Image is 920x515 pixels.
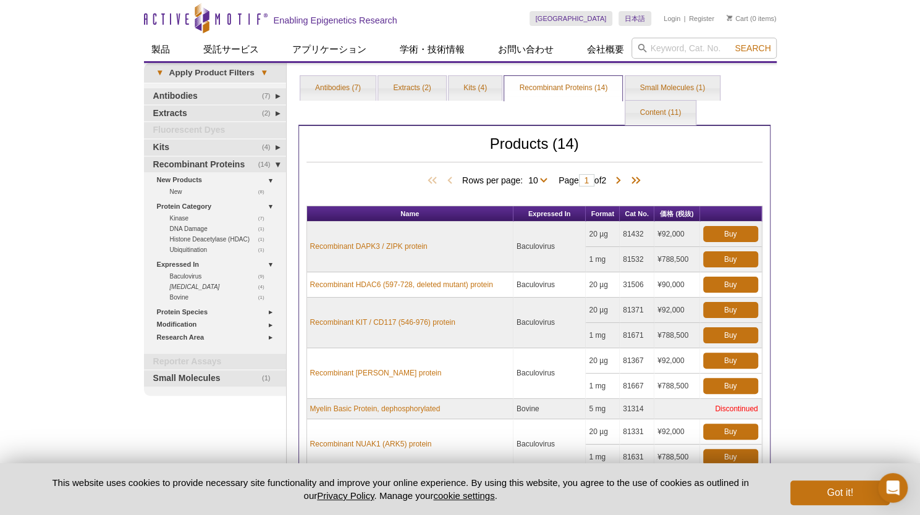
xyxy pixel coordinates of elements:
td: Baculovirus [513,419,586,470]
td: 81367 [620,348,654,374]
span: (8) [258,186,271,197]
a: Research Area [157,331,279,344]
a: Recombinant DAPK3 / ZIPK protein [310,241,428,252]
td: ¥90,000 [654,272,699,298]
a: (4)Kits [144,140,286,156]
a: 学術・技術情報 [392,38,472,61]
td: 1 mg [586,247,620,272]
a: [GEOGRAPHIC_DATA] [530,11,613,26]
a: (1)Histone Deacetylase (HDAC) [170,234,271,245]
button: Got it! [790,480,889,505]
td: 31506 [620,272,654,298]
td: ¥788,500 [654,445,699,470]
li: (0 items) [727,11,777,26]
td: ¥92,000 [654,298,699,323]
span: (14) [258,157,277,173]
span: ▾ [255,67,274,78]
td: 20 µg [586,272,620,298]
a: Cart [727,14,748,23]
span: (4) [262,140,277,156]
span: (2) [262,106,277,122]
a: Buy [703,302,758,318]
td: 81631 [620,445,654,470]
a: Buy [703,327,758,343]
a: ▾Apply Product Filters▾ [144,63,286,83]
a: Register [689,14,714,23]
span: (1) [258,234,271,245]
th: Format [586,206,620,222]
a: Buy [703,424,758,440]
a: (14)Recombinant Proteins [144,157,286,173]
a: Expressed In [157,258,279,271]
td: ¥788,500 [654,374,699,399]
span: Search [735,43,770,53]
th: Cat No. [620,206,654,222]
span: (4) [258,282,271,292]
td: ¥788,500 [654,247,699,272]
a: (1)Small Molecules [144,371,286,387]
a: Reporter Assays [144,354,286,370]
input: Keyword, Cat. No. [631,38,777,59]
a: Buy [703,378,758,394]
td: Baculovirus [513,272,586,298]
a: (7)Kinase [170,213,271,224]
th: Expressed In [513,206,586,222]
td: Baculovirus [513,222,586,272]
a: (9)Baculovirus [170,271,271,282]
a: Myelin Basic Protein, dephosphorylated [310,403,441,414]
a: Recombinant HDAC6 (597-728, deleted mutant) protein [310,279,493,290]
td: 81371 [620,298,654,323]
a: Buy [703,251,758,267]
span: (7) [262,88,277,104]
a: Antibodies (7) [300,76,376,101]
a: Fluorescent Dyes [144,122,286,138]
a: Recombinant NUAK1 (ARK5) protein [310,438,432,450]
li: | [684,11,686,26]
td: 5 mg [586,399,620,419]
span: (1) [258,224,271,234]
td: ¥92,000 [654,419,699,445]
span: (1) [258,245,271,255]
td: 1 mg [586,374,620,399]
a: 日本語 [618,11,651,26]
a: Recombinant Proteins (14) [504,76,622,101]
td: 81331 [620,419,654,445]
a: Protein Category [157,200,279,213]
a: (2)Extracts [144,106,286,122]
button: Search [731,43,774,54]
td: 20 µg [586,419,620,445]
td: 81432 [620,222,654,247]
a: Privacy Policy [317,490,374,501]
a: New Products [157,174,279,186]
a: Buy [703,449,758,465]
a: お問い合わせ [491,38,561,61]
a: Login [664,14,680,23]
td: 81671 [620,323,654,348]
span: Previous Page [444,175,456,187]
a: Buy [703,226,758,242]
a: Recombinant [PERSON_NAME] protein [310,367,442,379]
a: 製品 [144,38,177,61]
span: Last Page [625,175,643,187]
span: First Page [425,175,444,187]
td: 20 µg [586,298,620,323]
span: (9) [258,271,271,282]
td: 81532 [620,247,654,272]
a: Content (11) [625,101,696,125]
button: cookie settings [433,490,494,501]
a: Protein Species [157,306,279,319]
span: 2 [601,175,606,185]
td: Bovine [513,399,586,419]
a: Recombinant KIT / CD117 (546-976) protein [310,317,455,328]
th: Name [307,206,513,222]
div: Open Intercom Messenger [878,473,908,503]
td: 20 µg [586,348,620,374]
td: 31314 [620,399,654,419]
span: Rows per page: [462,174,552,186]
td: Baculovirus [513,348,586,399]
a: (7)Antibodies [144,88,286,104]
a: Extracts (2) [378,76,445,101]
td: 20 µg [586,222,620,247]
td: Discontinued [654,399,761,419]
td: ¥92,000 [654,222,699,247]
